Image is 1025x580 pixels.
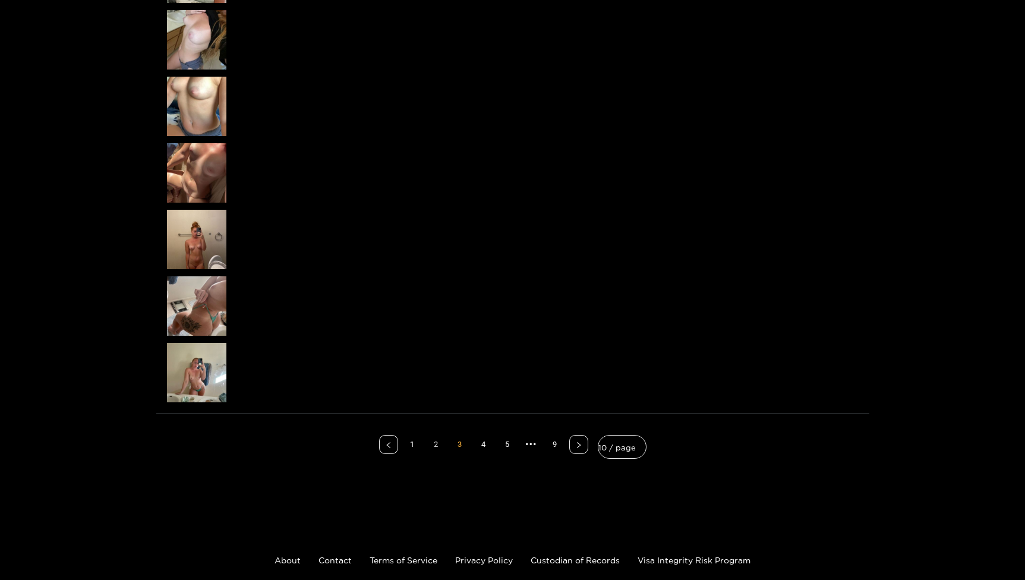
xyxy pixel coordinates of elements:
a: 1 [403,436,421,453]
a: About [275,556,301,565]
span: ••• [522,435,541,454]
span: left [385,442,392,449]
li: 4 [474,435,493,454]
li: 2 [427,435,446,454]
li: 5 [498,435,517,454]
button: left [379,435,398,454]
a: 3 [451,436,469,453]
li: Previous Page [379,435,398,454]
span: right [575,442,582,449]
li: 3 [450,435,469,454]
a: 2 [427,436,445,453]
li: Next Page [569,435,588,454]
button: right [569,435,588,454]
li: 9 [545,435,564,454]
a: Custodian of Records [531,556,620,565]
li: Next 5 Pages [522,435,541,454]
li: 1 [403,435,422,454]
a: 5 [499,436,516,453]
a: Visa Integrity Risk Program [638,556,750,565]
a: Contact [318,556,352,565]
a: 9 [546,436,564,453]
a: 4 [475,436,493,453]
span: 10 / page [598,439,646,455]
a: Terms of Service [370,556,437,565]
a: Privacy Policy [455,556,513,565]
